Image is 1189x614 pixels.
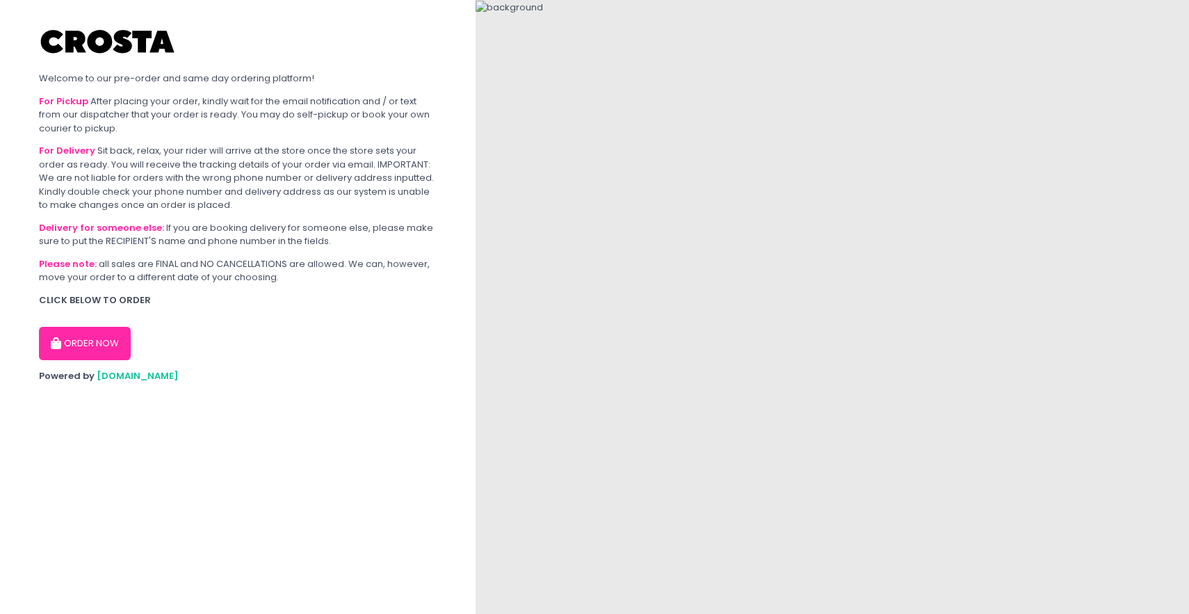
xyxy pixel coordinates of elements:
img: background [476,1,543,15]
div: all sales are FINAL and NO CANCELLATIONS are allowed. We can, however, move your order to a diffe... [39,257,437,284]
a: [DOMAIN_NAME] [97,369,179,382]
div: Welcome to our pre-order and same day ordering platform! [39,72,437,86]
b: Please note: [39,257,97,270]
b: For Delivery [39,144,95,157]
div: If you are booking delivery for someone else, please make sure to put the RECIPIENT'S name and ph... [39,221,437,248]
div: Powered by [39,369,437,383]
img: Crosta Pizzeria [39,21,178,63]
b: For Pickup [39,95,88,108]
div: Sit back, relax, your rider will arrive at the store once the store sets your order as ready. You... [39,144,437,212]
div: CLICK BELOW TO ORDER [39,293,437,307]
b: Delivery for someone else: [39,221,164,234]
button: ORDER NOW [39,327,131,360]
div: After placing your order, kindly wait for the email notification and / or text from our dispatche... [39,95,437,136]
